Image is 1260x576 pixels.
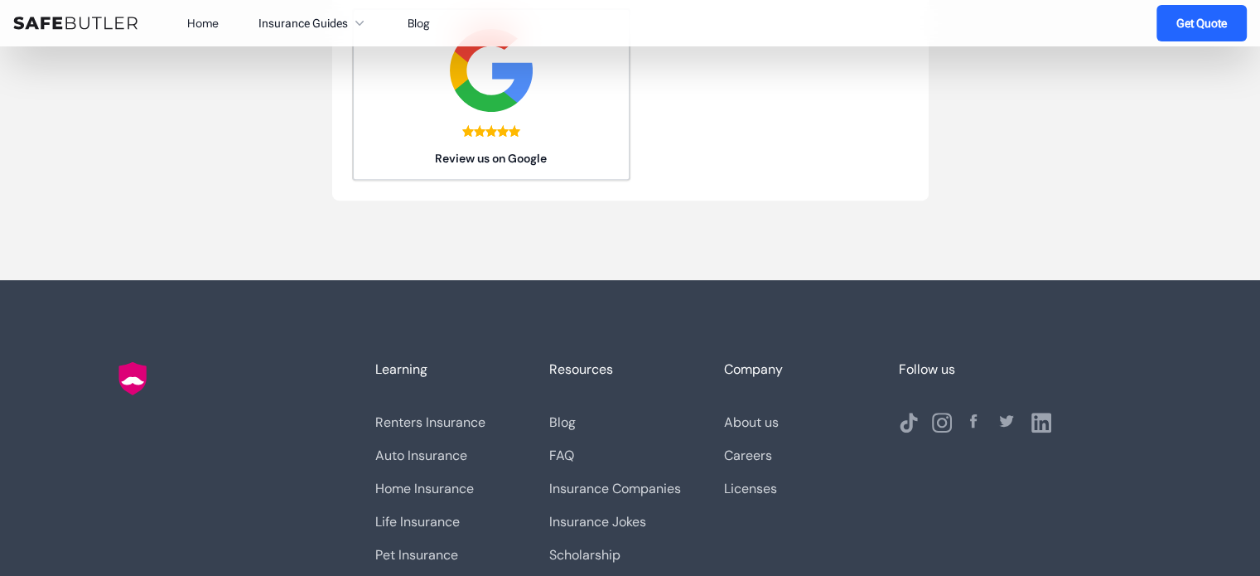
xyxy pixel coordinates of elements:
a: Review us on Google [352,8,630,181]
a: Renters Insurance [375,414,485,431]
a: Pet Insurance [375,546,458,564]
a: Home [187,16,219,31]
a: Careers [724,447,772,464]
img: SafeButler Text Logo [13,17,138,30]
button: Insurance Guides [258,13,368,33]
a: Licenses [724,480,777,497]
a: FAQ [549,447,574,464]
a: Insurance Jokes [549,513,646,530]
a: About us [724,414,779,431]
a: Blog [408,16,430,31]
div: Resources [549,360,711,380]
a: Life Insurance [375,513,460,530]
a: Auto Insurance [375,447,467,464]
img: google.svg [450,29,533,112]
a: Get Quote [1156,5,1247,41]
div: 5.0 [462,125,520,137]
div: Learning [375,360,537,380]
a: Insurance Companies [549,480,681,497]
div: Company [724,360,886,380]
span: Review us on Google [353,150,630,167]
a: Blog [549,414,576,431]
a: Scholarship [549,546,620,564]
a: Home Insurance [375,480,474,497]
div: Follow us [899,360,1060,380]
